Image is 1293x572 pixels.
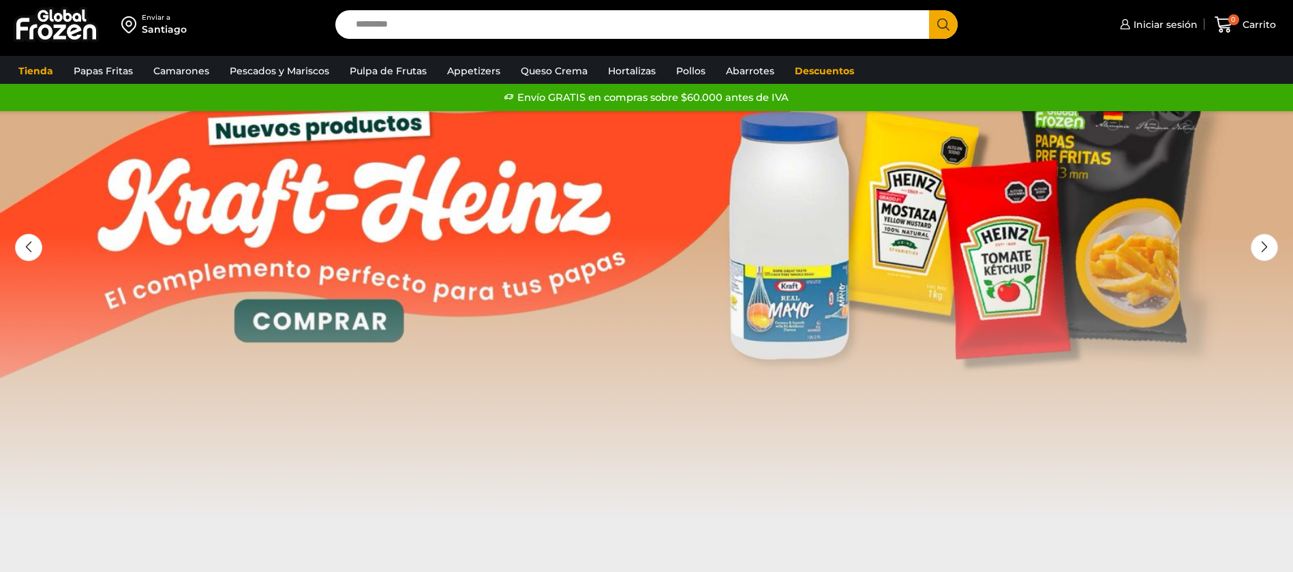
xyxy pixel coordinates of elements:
[1211,9,1279,41] a: 0 Carrito
[223,58,336,84] a: Pescados y Mariscos
[1239,18,1276,31] span: Carrito
[142,13,187,22] div: Enviar a
[15,234,42,261] div: Previous slide
[601,58,663,84] a: Hortalizas
[669,58,712,84] a: Pollos
[719,58,781,84] a: Abarrotes
[1116,11,1198,38] a: Iniciar sesión
[788,58,861,84] a: Descuentos
[142,22,187,36] div: Santiago
[929,10,958,39] button: Search button
[67,58,140,84] a: Papas Fritas
[1228,14,1239,25] span: 0
[12,58,60,84] a: Tienda
[514,58,594,84] a: Queso Crema
[121,13,142,36] img: address-field-icon.svg
[343,58,433,84] a: Pulpa de Frutas
[1130,18,1198,31] span: Iniciar sesión
[1251,234,1278,261] div: Next slide
[147,58,216,84] a: Camarones
[440,58,507,84] a: Appetizers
